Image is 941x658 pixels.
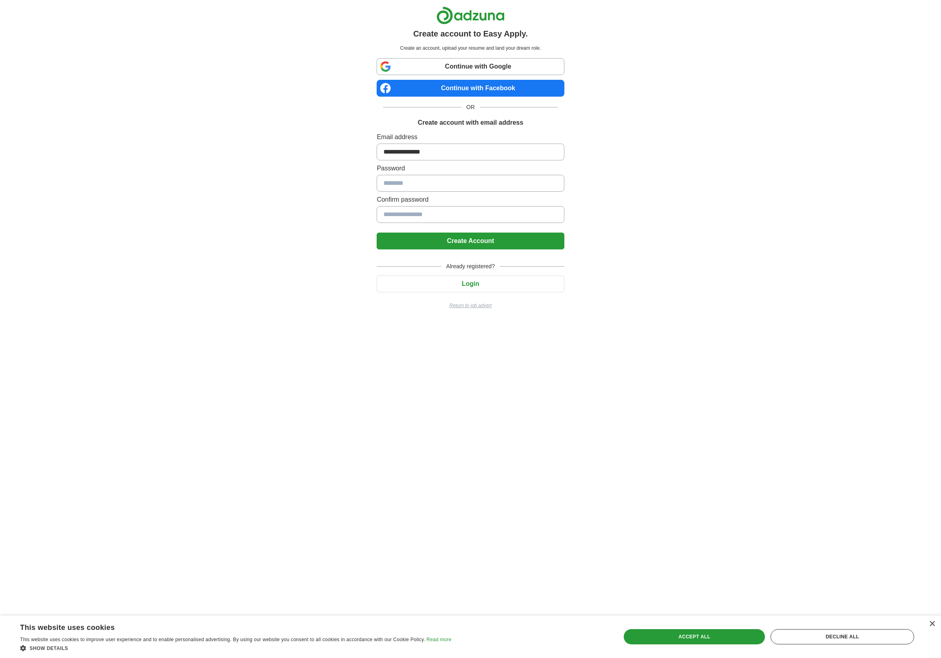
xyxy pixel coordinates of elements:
label: Confirm password [377,195,564,204]
span: OR [462,103,480,111]
button: Login [377,275,564,292]
a: Read more, opens a new window [426,637,451,642]
a: Continue with Facebook [377,80,564,97]
label: Password [377,164,564,173]
a: Return to job advert [377,302,564,309]
span: Already registered? [441,262,499,271]
label: Email address [377,132,564,142]
div: Accept all [624,629,765,644]
div: This website uses cookies [20,620,431,632]
a: Login [377,280,564,287]
img: Adzuna logo [436,6,505,24]
div: Close [929,621,935,627]
button: Create Account [377,233,564,249]
h1: Create account to Easy Apply. [413,28,528,40]
h1: Create account with email address [418,118,523,128]
span: Show details [30,646,68,651]
div: Show details [20,644,451,652]
p: Create an account, upload your resume and land your dream role. [378,45,562,52]
a: Continue with Google [377,58,564,75]
div: Decline all [771,629,914,644]
span: This website uses cookies to improve user experience and to enable personalised advertising. By u... [20,637,425,642]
